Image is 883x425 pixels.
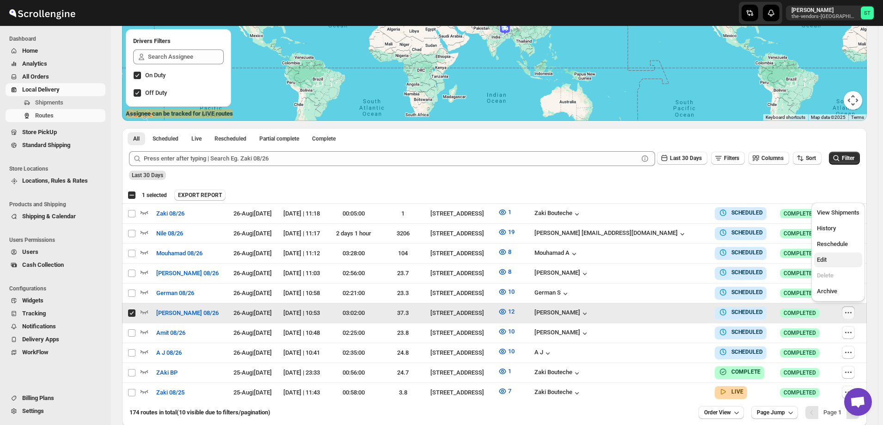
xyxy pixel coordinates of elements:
[174,190,226,201] button: EXPORT REPORT
[22,394,54,401] span: Billing Plans
[233,369,272,376] span: 25-Aug | [DATE]
[331,348,375,357] div: 02:35:00
[283,209,326,218] div: [DATE] | 11:18
[718,228,763,237] button: SCHEDULED
[508,328,515,335] span: 10
[151,326,191,340] button: Amit 08/26
[22,336,59,343] span: Delivery Apps
[534,289,570,298] div: German S
[430,209,492,218] div: [STREET_ADDRESS]
[731,289,763,296] b: SCHEDULED
[534,388,582,398] button: Zaki Bouteche
[233,329,272,336] span: 26-Aug | [DATE]
[22,310,46,317] span: Tracking
[784,289,816,297] span: COMPLETED
[842,155,854,161] span: Filter
[534,249,579,259] button: Mouhamad A
[233,309,272,316] span: 26-Aug | [DATE]
[534,209,582,219] div: Zaki Bouteche
[492,245,517,259] button: 8
[156,289,194,298] span: German 08/26
[657,152,707,165] button: Last 30 Days
[9,35,106,43] span: Dashboard
[534,329,589,338] div: [PERSON_NAME]
[156,368,178,377] span: ZAki BP
[430,249,492,258] div: [STREET_ADDRESS]
[6,174,105,187] button: Locations, Rules & Rates
[492,344,520,359] button: 10
[151,365,183,380] button: ZAki BP
[312,135,336,142] span: Complete
[784,389,816,396] span: COMPLETED
[823,409,841,416] span: Page
[430,368,492,377] div: [STREET_ADDRESS]
[731,229,763,236] b: SCHEDULED
[22,261,64,268] span: Cash Collection
[508,268,511,275] span: 8
[6,294,105,307] button: Widgets
[844,91,862,110] button: Map camera controls
[508,308,515,315] span: 12
[22,177,88,184] span: Locations, Rules & Rates
[6,392,105,405] button: Billing Plans
[751,406,798,419] button: Page Jump
[381,289,425,298] div: 23.3
[805,406,859,419] nav: Pagination
[133,37,224,46] h2: Drivers Filters
[331,229,375,238] div: 2 days 1 hour
[156,229,183,238] span: Nile 08/26
[430,289,492,298] div: [STREET_ADDRESS]
[731,209,763,216] b: SCHEDULED
[846,406,859,419] button: Next
[151,385,190,400] button: Zaki 08/25
[233,250,272,257] span: 26-Aug | [DATE]
[148,49,224,64] input: Search Assignee
[806,155,816,161] span: Sort
[784,349,816,357] span: COMPLETED
[145,89,167,96] span: Off Duty
[6,320,105,333] button: Notifications
[534,309,589,318] button: [PERSON_NAME]
[766,114,805,121] button: Keyboard shortcuts
[215,135,246,142] span: Rescheduled
[22,47,38,54] span: Home
[718,367,760,376] button: COMPLETE
[786,6,875,20] button: User menu
[492,384,517,399] button: 7
[233,210,272,217] span: 26-Aug | [DATE]
[233,349,272,356] span: 26-Aug | [DATE]
[129,409,270,416] span: 174 routes in total (10 visible due to filters/pagination)
[731,388,743,395] b: LIVE
[156,348,182,357] span: A J 08/26
[156,308,219,318] span: [PERSON_NAME] 08/26
[864,10,871,16] text: ST
[381,368,425,377] div: 24.7
[508,368,511,375] span: 1
[331,269,375,278] div: 02:56:00
[793,152,822,165] button: Sort
[124,109,155,121] img: Google
[142,191,167,199] span: 1 selected
[718,268,763,277] button: SCHEDULED
[144,151,638,166] input: Press enter after typing | Search Eg. Zaki 08/26
[430,348,492,357] div: [STREET_ADDRESS]
[6,346,105,359] button: WorkFlow
[508,388,511,394] span: 7
[178,191,222,199] span: EXPORT REPORT
[534,349,552,358] button: A J
[151,266,224,281] button: [PERSON_NAME] 08/26
[430,388,492,397] div: [STREET_ADDRESS]
[22,86,60,93] span: Local Delivery
[508,228,515,235] span: 19
[817,240,848,247] span: Reschedule
[784,369,816,376] span: COMPLETED
[153,135,178,142] span: Scheduled
[22,60,47,67] span: Analytics
[9,285,106,292] span: Configurations
[6,109,105,122] button: Routes
[534,229,687,239] button: [PERSON_NAME] [EMAIL_ADDRESS][DOMAIN_NAME]
[151,345,187,360] button: A J 08/26
[791,6,857,14] p: [PERSON_NAME]
[492,205,517,220] button: 1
